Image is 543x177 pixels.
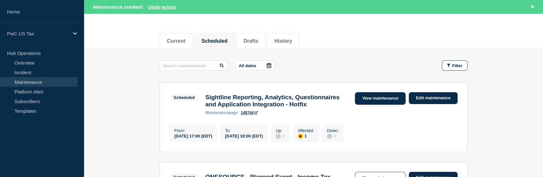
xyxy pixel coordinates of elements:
[452,63,462,68] span: Filter
[7,31,69,36] p: PwC US Tax
[298,128,314,133] p: Affected :
[355,92,406,105] a: View maintenance
[205,94,349,108] h3: Sightline Reporting, Analytics, Questionnaires and Application Integration - Hotfix
[202,38,228,44] button: Scheduled
[274,38,292,44] button: History
[409,92,458,104] a: Edit maintenance
[174,128,212,133] p: From :
[93,4,143,10] span: Maintenance created!
[159,60,228,71] input: Search maintenances
[148,4,176,10] button: Undo action
[205,111,238,115] p: page
[276,128,285,133] p: Up :
[239,63,256,68] p: All dates
[442,60,468,71] button: Filter
[174,133,212,138] div: [DATE] 17:00 (EDT)
[327,133,339,139] div: 0
[225,128,263,133] p: To :
[174,95,195,100] div: Scheduled
[298,133,314,139] div: 1
[298,134,303,139] div: affected
[244,38,258,44] button: Drafts
[276,133,285,139] div: 0
[235,60,275,71] button: All dates
[205,111,229,115] span: maintenance
[225,133,263,138] div: [DATE] 19:00 (EDT)
[167,38,185,44] button: Current
[276,134,281,139] div: disabled
[327,128,339,133] p: Down :
[241,111,257,115] a: 145744
[327,134,332,139] div: disabled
